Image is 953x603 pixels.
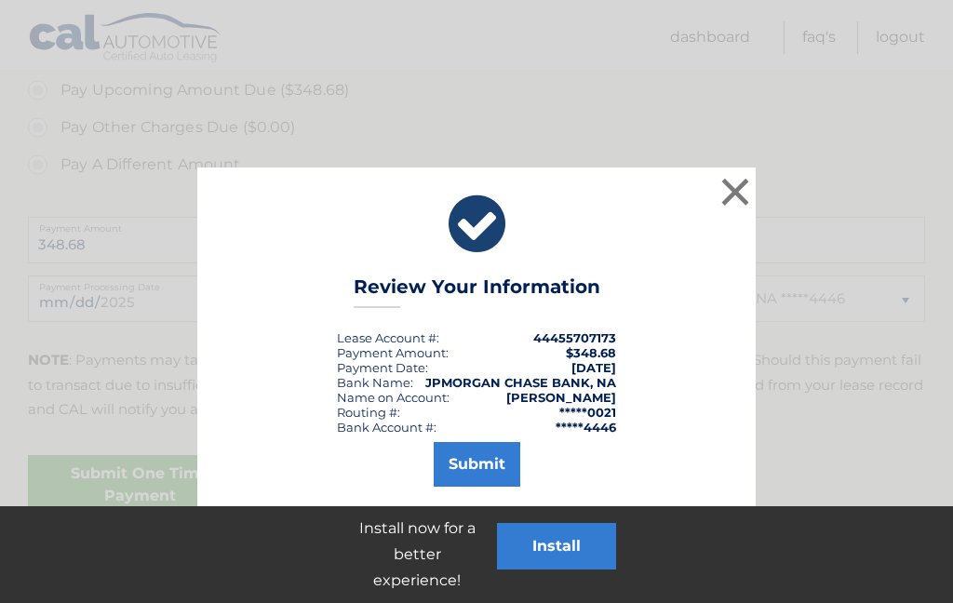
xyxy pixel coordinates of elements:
strong: JPMORGAN CHASE BANK, NA [425,375,616,390]
div: Bank Account #: [337,420,436,435]
span: [DATE] [571,360,616,375]
span: Payment Date [337,360,425,375]
strong: [PERSON_NAME] [506,390,616,405]
button: × [717,173,754,210]
div: Name on Account: [337,390,450,405]
div: Routing #: [337,405,400,420]
p: Install now for a better experience! [337,516,497,594]
div: : [337,360,428,375]
div: Lease Account #: [337,330,439,345]
div: Payment Amount: [337,345,449,360]
button: Install [497,523,616,569]
h3: Review Your Information [354,275,600,308]
button: Submit [434,442,520,487]
div: Bank Name: [337,375,413,390]
strong: 44455707173 [533,330,616,345]
span: $348.68 [566,345,616,360]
